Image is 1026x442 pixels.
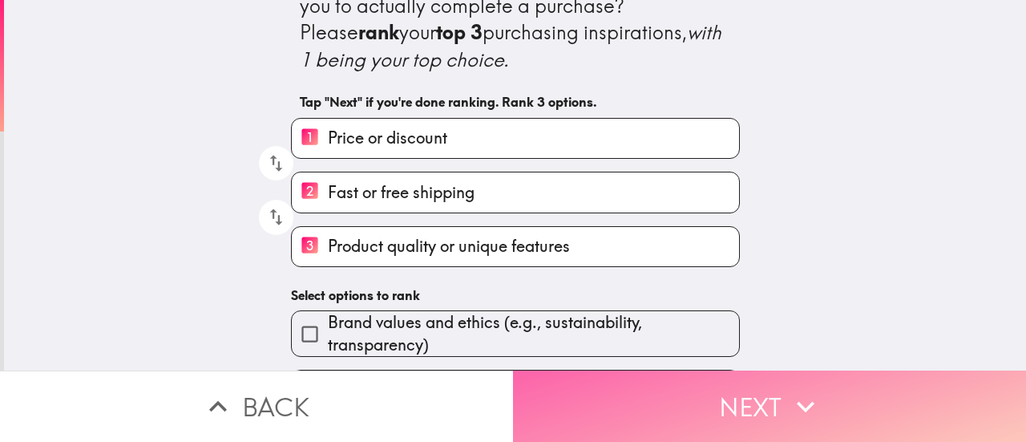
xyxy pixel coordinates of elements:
span: Price or discount [328,127,447,149]
span: Brand values and ethics (e.g., sustainability, transparency) [328,311,739,356]
button: Brand values and ethics (e.g., sustainability, transparency) [292,311,739,356]
b: top 3 [436,20,483,44]
button: Next [513,371,1026,442]
button: 3Product quality or unique features [292,227,739,266]
span: Fast or free shipping [328,181,475,204]
button: 2Fast or free shipping [292,172,739,212]
h6: Select options to rank [291,286,740,304]
i: with 1 being your top choice. [300,20,726,71]
button: 1Price or discount [292,119,739,158]
b: rank [358,20,399,44]
h6: Tap "Next" if you're done ranking. Rank 3 options. [300,93,731,111]
span: Product quality or unique features [328,235,570,257]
